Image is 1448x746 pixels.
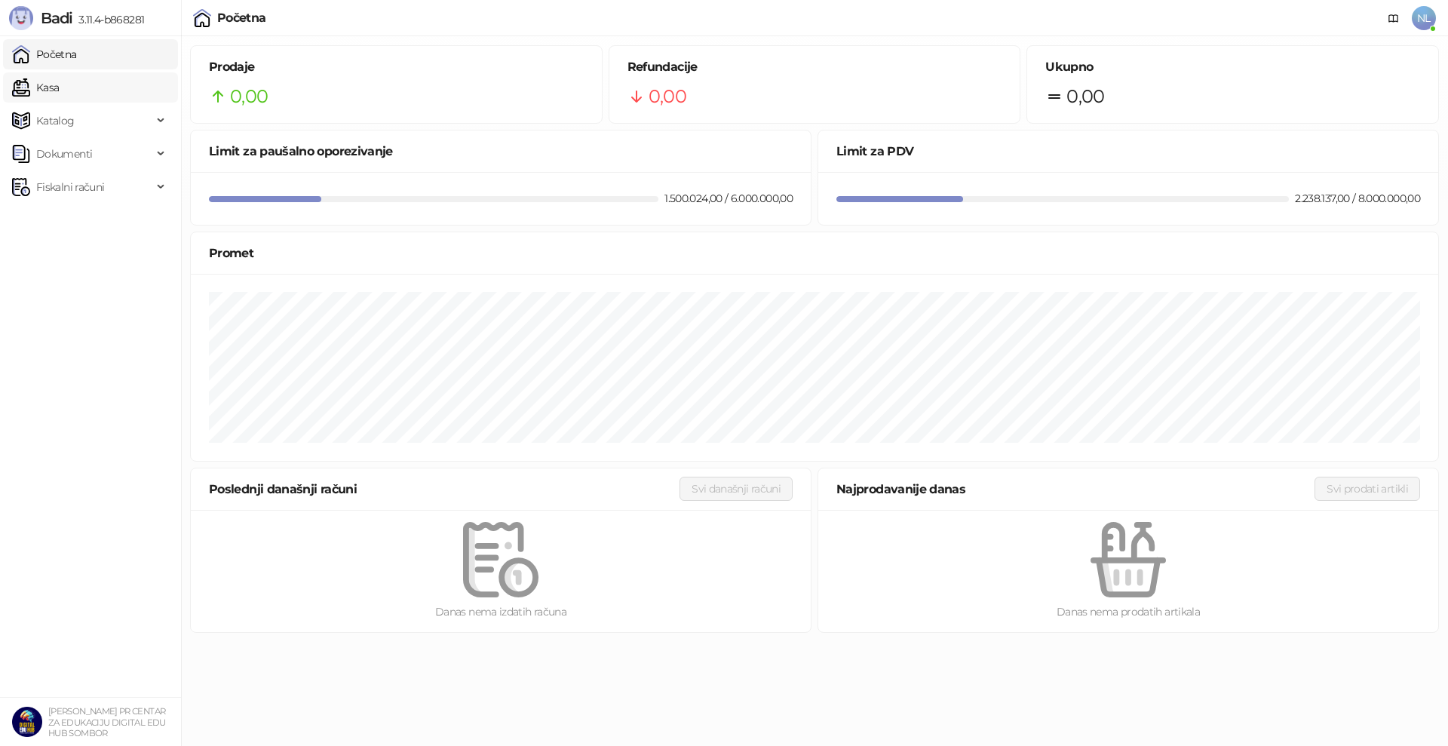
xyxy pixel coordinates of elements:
[209,142,793,161] div: Limit za paušalno oporezivanje
[36,139,92,169] span: Dokumenti
[36,172,104,202] span: Fiskalni računi
[9,6,33,30] img: Logo
[217,12,266,24] div: Početna
[48,706,166,738] small: [PERSON_NAME] PR CENTAR ZA EDUKACIJU DIGITAL EDU HUB SOMBOR
[72,13,144,26] span: 3.11.4-b868281
[12,72,59,103] a: Kasa
[836,480,1315,499] div: Najprodavanije danas
[1045,58,1420,76] h5: Ukupno
[627,58,1002,76] h5: Refundacije
[836,142,1420,161] div: Limit za PDV
[209,480,680,499] div: Poslednji današnji računi
[215,603,787,620] div: Danas nema izdatih računa
[230,82,268,111] span: 0,00
[41,9,72,27] span: Badi
[1066,82,1104,111] span: 0,00
[1382,6,1406,30] a: Dokumentacija
[661,190,796,207] div: 1.500.024,00 / 6.000.000,00
[12,707,42,737] img: 64x64-companyLogo-6589dfca-888d-4393-bd32-b9a269fe06b0.png
[649,82,686,111] span: 0,00
[680,477,793,501] button: Svi današnji računi
[842,603,1414,620] div: Danas nema prodatih artikala
[12,39,77,69] a: Početna
[209,58,584,76] h5: Prodaje
[1315,477,1420,501] button: Svi prodati artikli
[209,244,1420,262] div: Promet
[1292,190,1423,207] div: 2.238.137,00 / 8.000.000,00
[36,106,75,136] span: Katalog
[1412,6,1436,30] span: NL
